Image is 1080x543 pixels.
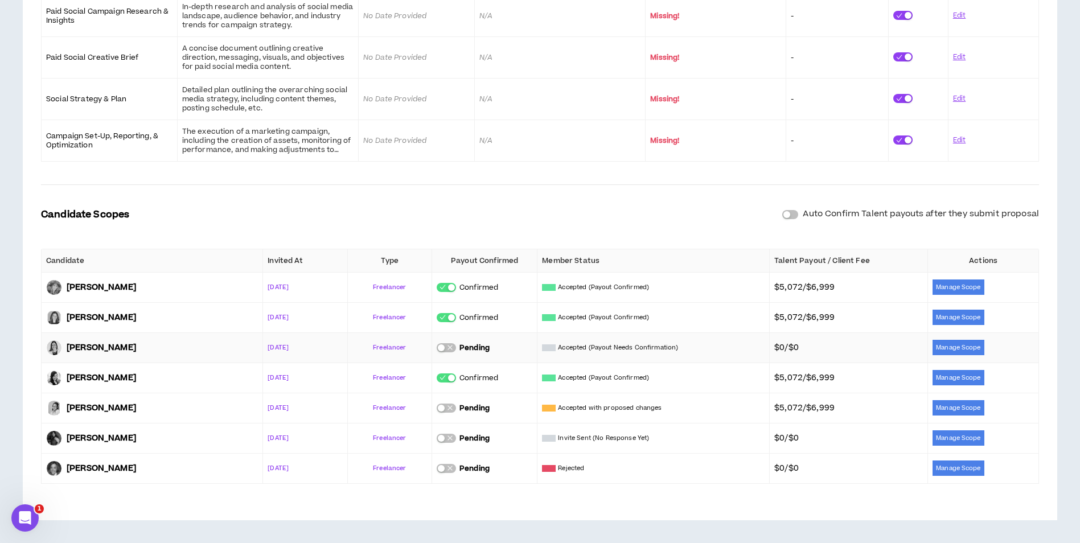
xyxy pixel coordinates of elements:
p: Freelancer [352,313,427,322]
p: $5,072 / $6,999 [774,312,835,323]
span: check [896,96,902,102]
div: April V. [46,340,62,356]
span: N/A [479,11,492,21]
div: A concise document outlining creative direction, messaging, visuals, and objectives for paid soci... [182,44,354,71]
p: $5,072 / $6,999 [774,372,835,384]
span: [DATE] [268,313,289,322]
p: [PERSON_NAME] [67,342,167,353]
p: Accepted with proposed changes [558,404,662,413]
p: Accepted (Payout Confirmed) [558,283,649,292]
p: - [791,94,884,104]
div: Jasmine N. [46,430,62,446]
span: No Date Provided [363,52,426,63]
span: N/A [479,94,492,104]
p: Freelancer [352,343,427,352]
button: Manage Scope [933,279,984,295]
p: Social Strategy & Plan [46,94,173,104]
th: Type [348,249,432,273]
span: check [440,375,446,381]
span: close [447,344,453,351]
p: Pending [459,343,490,352]
th: Candidate [42,249,263,273]
p: Invite Sent (No Response Yet) [558,434,649,443]
span: Missing! [650,94,679,104]
p: [PERSON_NAME] [67,463,167,474]
button: Edit [953,6,966,26]
th: Actions [928,249,1039,273]
p: Accepted (Payout Confirmed) [558,373,649,382]
div: Cristina T. [46,400,62,416]
button: Manage Scope [933,370,984,385]
p: [PERSON_NAME] [67,282,167,293]
p: Accepted (Payout Needs Confirmation) [558,343,678,352]
p: Rejected [558,464,584,473]
p: Pending [459,464,490,473]
p: [PERSON_NAME] [67,433,167,444]
span: check [896,13,902,19]
p: Freelancer [352,464,427,473]
p: [PERSON_NAME] [67,402,167,414]
p: - [791,53,884,62]
span: [DATE] [268,464,289,472]
p: Confirmed [459,283,498,292]
p: $0 / $0 [774,463,799,474]
p: Confirmed [459,313,498,322]
span: Missing! [650,52,679,63]
p: - [791,11,884,20]
span: N/A [479,52,492,63]
span: [DATE] [268,404,289,412]
p: - [791,136,884,145]
p: Freelancer [352,283,427,292]
th: Member Status [537,249,770,273]
div: In-depth research and analysis of social media landscape, audience behavior, and industry trends ... [182,2,354,30]
p: Accepted (Payout Confirmed) [558,313,649,322]
span: check [896,137,902,143]
div: Alexandria S. [46,279,62,295]
div: Auto Confirm Talent payouts after they submit proposal [782,208,1039,220]
div: The execution of a marketing campaign, including the creation of assets, monitoring of performanc... [182,127,354,154]
p: Pending [459,434,490,443]
th: Talent Payout / Client Fee [770,249,928,273]
th: Invited At [263,249,347,273]
span: Missing! [650,11,679,21]
div: Kathryn H. [46,370,62,386]
p: $5,072 / $6,999 [774,282,835,293]
span: [DATE] [268,434,289,442]
p: Freelancer [352,404,427,413]
p: $0 / $0 [774,342,799,353]
span: check [440,284,446,290]
span: [DATE] [268,343,289,352]
span: [DATE] [268,283,289,291]
p: Confirmed [459,373,498,382]
p: Freelancer [352,434,427,443]
div: Samantha D. [46,310,62,326]
p: Paid Social Creative Brief [46,53,173,62]
p: $0 / $0 [774,433,799,444]
span: No Date Provided [363,135,426,146]
span: close [447,435,453,441]
p: [PERSON_NAME] [67,312,167,323]
span: [DATE] [268,373,289,382]
span: close [447,465,453,471]
span: Missing! [650,135,679,146]
span: check [896,54,902,60]
button: Manage Scope [933,310,984,325]
button: Manage Scope [933,400,984,416]
button: Manage Scope [933,340,984,355]
button: Manage Scope [933,430,984,446]
button: Edit [953,130,966,150]
span: N/A [479,135,492,146]
p: Pending [459,404,490,413]
p: Paid Social Campaign Research & Insights [46,7,173,25]
span: No Date Provided [363,11,426,21]
span: No Date Provided [363,94,426,104]
span: 1 [35,504,44,513]
div: Leesy M. [46,460,62,476]
p: [PERSON_NAME] [67,372,167,384]
div: Detailed plan outlining the overarching social media strategy, including content themes, posting ... [182,85,354,113]
span: close [447,405,453,411]
th: Payout Confirmed [432,249,537,273]
span: check [440,314,446,320]
p: $5,072 / $6,999 [774,402,835,414]
p: Freelancer [352,373,427,382]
